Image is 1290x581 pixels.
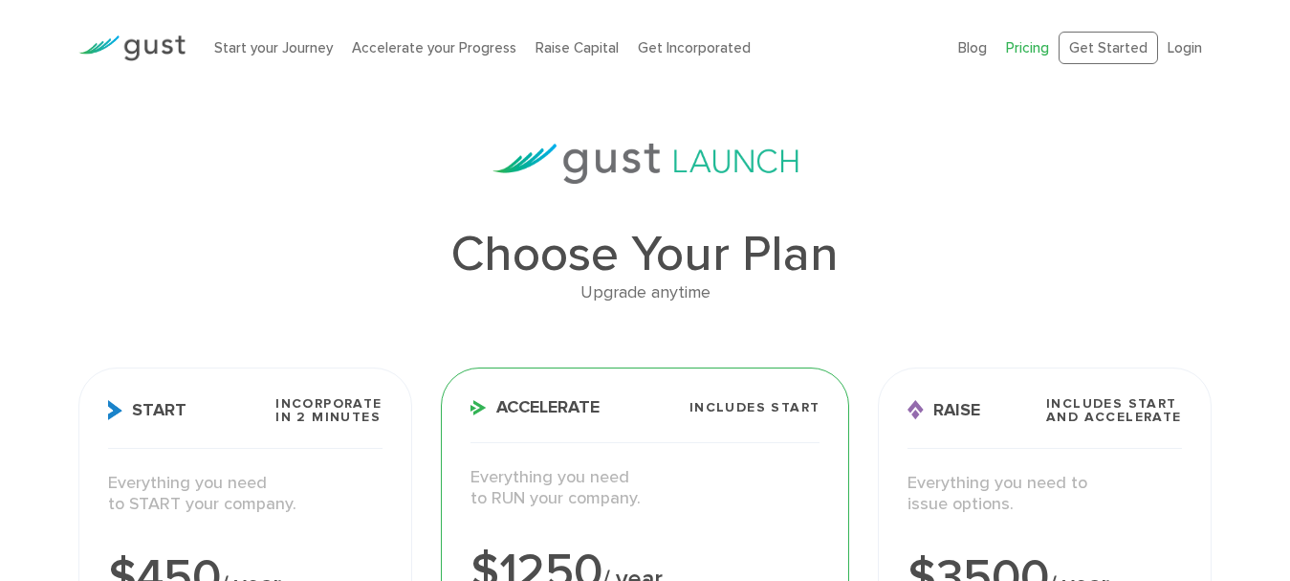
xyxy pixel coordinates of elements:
span: Includes START [689,401,820,414]
span: Incorporate in 2 Minutes [275,397,382,424]
p: Everything you need to RUN your company. [470,467,820,510]
div: Upgrade anytime [78,279,1211,307]
a: Accelerate your Progress [352,39,516,56]
img: gust-launch-logos.svg [492,144,798,184]
span: Raise [907,400,980,420]
img: Accelerate Icon [470,400,487,415]
p: Everything you need to START your company. [108,473,382,516]
p: Everything you need to issue options. [907,473,1181,516]
a: Get Incorporated [638,39,751,56]
img: Gust Logo [78,35,186,61]
span: Includes START and ACCELERATE [1046,397,1182,424]
h1: Choose Your Plan [78,230,1211,279]
span: Start [108,400,186,420]
img: Start Icon X2 [108,400,122,420]
img: Raise Icon [907,400,924,420]
a: Raise Capital [536,39,619,56]
a: Blog [958,39,987,56]
a: Pricing [1006,39,1049,56]
span: Accelerate [470,399,600,416]
a: Login [1168,39,1202,56]
a: Start your Journey [214,39,333,56]
a: Get Started [1059,32,1158,65]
